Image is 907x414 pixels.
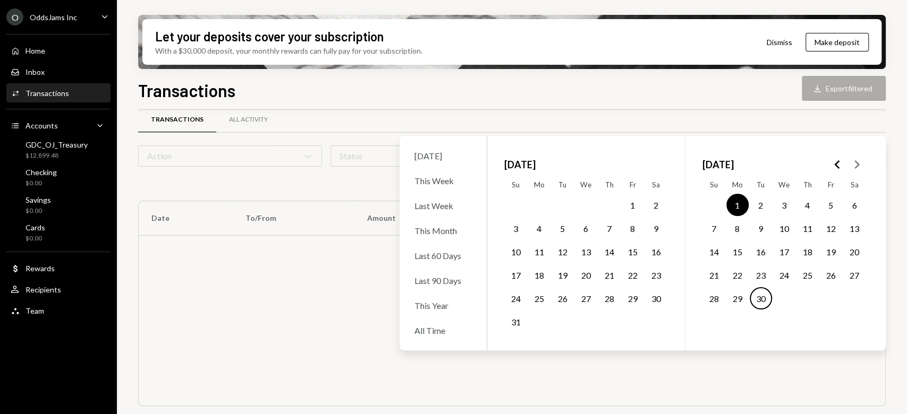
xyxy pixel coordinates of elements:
[26,121,58,130] div: Accounts
[6,62,111,81] a: Inbox
[408,244,478,267] div: Last 60 Days
[6,220,111,245] a: Cards$0.00
[528,217,550,239] button: Monday, August 4th, 2025
[138,106,216,133] a: Transactions
[505,310,527,333] button: Sunday, August 31st, 2025
[408,144,478,167] div: [DATE]
[408,269,478,292] div: Last 90 Days
[703,217,725,239] button: Sunday, September 7th, 2025
[139,201,233,235] th: Date
[726,217,749,239] button: Monday, September 8th, 2025
[828,155,847,174] button: Go to the Previous Month
[26,306,44,315] div: Team
[408,294,478,317] div: This Year
[750,264,772,286] button: Tuesday, September 23rd, 2025
[26,140,88,149] div: GDC_OJ_Treasury
[528,240,550,263] button: Monday, August 11th, 2025
[645,287,667,309] button: Saturday, August 30th, 2025
[843,176,866,193] th: Saturday
[26,151,88,160] div: $12,899.48
[598,217,621,239] button: Thursday, August 7th, 2025
[598,287,621,309] button: Thursday, August 28th, 2025
[796,264,819,286] button: Thursday, September 25th, 2025
[6,192,111,218] a: Savings$0.00
[796,240,819,263] button: Thursday, September 18th, 2025
[598,240,621,263] button: Thursday, August 14th, 2025
[820,240,842,263] button: Friday, September 19th, 2025
[528,287,550,309] button: Monday, August 25th, 2025
[151,115,204,124] div: Transactions
[552,240,574,263] button: Tuesday, August 12th, 2025
[30,13,77,22] div: OddsJams Inc
[6,301,111,320] a: Team
[622,194,644,216] button: Friday, August 1st, 2025
[645,240,667,263] button: Saturday, August 16th, 2025
[216,106,281,133] a: All Activity
[6,280,111,299] a: Recipients
[645,194,667,216] button: Saturday, August 2nd, 2025
[551,176,574,193] th: Tuesday
[820,194,842,216] button: Friday, September 5th, 2025
[504,176,528,193] th: Sunday
[528,176,551,193] th: Monday
[598,176,621,193] th: Thursday
[26,179,57,188] div: $0.00
[26,285,61,294] div: Recipients
[552,287,574,309] button: Tuesday, August 26th, 2025
[773,194,795,216] button: Wednesday, September 3rd, 2025
[726,287,749,309] button: Monday, September 29th, 2025
[773,176,796,193] th: Wednesday
[702,176,726,193] th: Sunday
[26,264,55,273] div: Rewards
[749,176,773,193] th: Tuesday
[229,115,268,124] div: All Activity
[155,45,422,56] div: With a $30,000 deposit, your monthly rewards can fully pay for your subscription.
[552,217,574,239] button: Tuesday, August 5th, 2025
[575,287,597,309] button: Wednesday, August 27th, 2025
[750,217,772,239] button: Tuesday, September 9th, 2025
[26,89,69,98] div: Transactions
[505,217,527,239] button: Sunday, August 3rd, 2025
[843,264,866,286] button: Saturday, September 27th, 2025
[155,28,384,45] div: Let your deposits cover your subscription
[726,264,749,286] button: Monday, September 22nd, 2025
[504,176,668,333] table: August 2025
[806,33,869,51] button: Make deposit
[6,116,111,135] a: Accounts
[820,217,842,239] button: Friday, September 12th, 2025
[622,240,644,263] button: Friday, August 15th, 2025
[645,217,667,239] button: Saturday, August 9th, 2025
[645,176,668,193] th: Saturday
[408,319,478,342] div: All Time
[622,217,644,239] button: Friday, August 8th, 2025
[796,217,819,239] button: Thursday, September 11th, 2025
[702,153,734,176] span: [DATE]
[26,223,45,232] div: Cards
[574,176,598,193] th: Wednesday
[750,287,772,309] button: Today, Tuesday, September 30th, 2025
[505,240,527,263] button: Sunday, August 10th, 2025
[622,264,644,286] button: Friday, August 22nd, 2025
[233,201,354,235] th: To/From
[505,287,527,309] button: Sunday, August 24th, 2025
[26,67,45,76] div: Inbox
[6,83,111,102] a: Transactions
[819,176,843,193] th: Friday
[6,258,111,278] a: Rewards
[26,195,51,204] div: Savings
[408,169,478,192] div: This Week
[843,217,866,239] button: Saturday, September 13th, 2025
[773,240,795,263] button: Wednesday, September 17th, 2025
[773,264,795,286] button: Wednesday, September 24th, 2025
[703,264,725,286] button: Sunday, September 21st, 2025
[702,176,866,333] table: September 2025
[703,240,725,263] button: Sunday, September 14th, 2025
[820,264,842,286] button: Friday, September 26th, 2025
[26,234,45,243] div: $0.00
[575,217,597,239] button: Wednesday, August 6th, 2025
[750,240,772,263] button: Tuesday, September 16th, 2025
[703,287,725,309] button: Sunday, September 28th, 2025
[621,176,645,193] th: Friday
[504,153,536,176] span: [DATE]
[843,194,866,216] button: Saturday, September 6th, 2025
